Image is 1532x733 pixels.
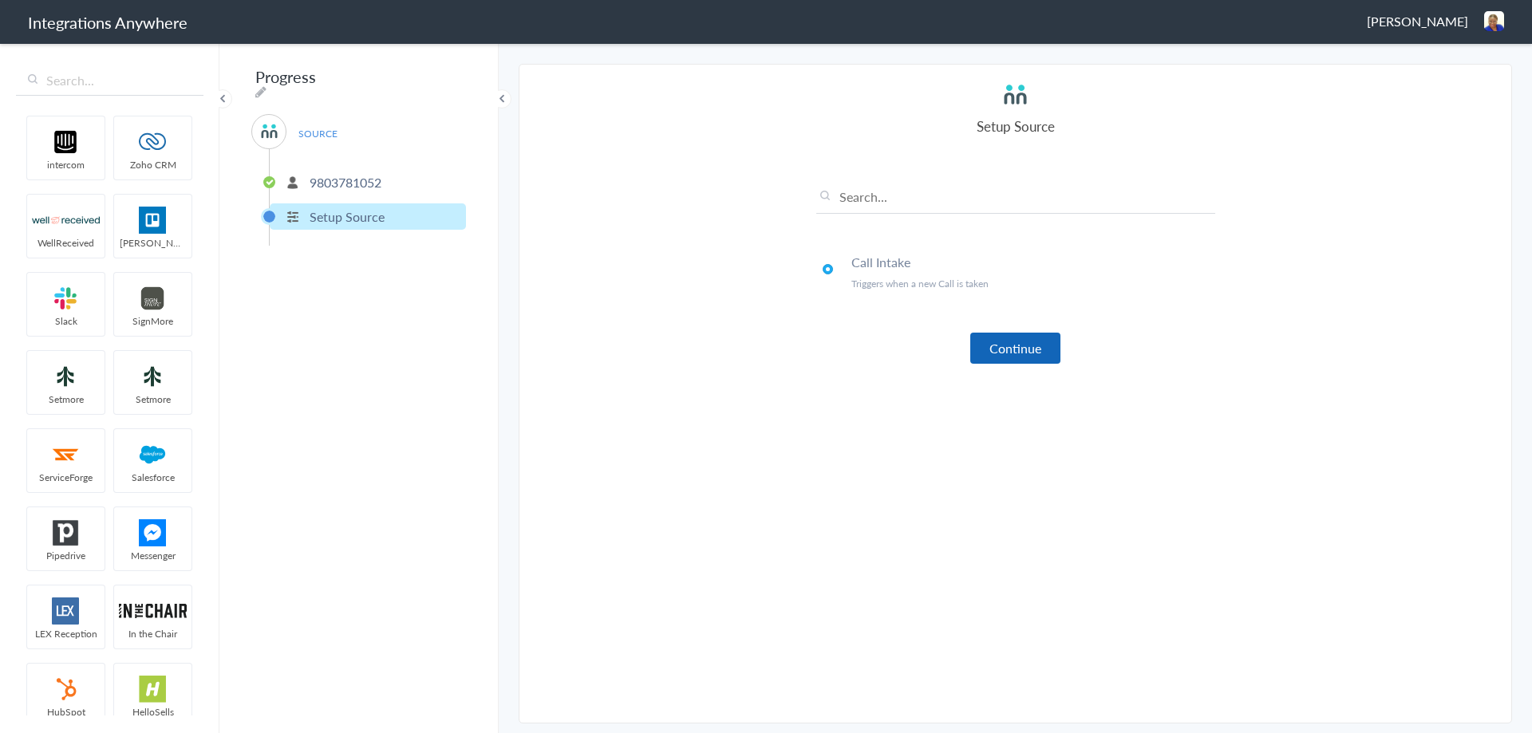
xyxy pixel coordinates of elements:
[114,314,191,328] span: SignMore
[119,519,187,546] img: FBM.png
[114,392,191,406] span: Setmore
[1367,12,1468,30] span: [PERSON_NAME]
[119,676,187,703] img: hs-app-logo.svg
[16,65,203,96] input: Search...
[27,158,105,171] span: intercom
[32,441,100,468] img: serviceforge-icon.png
[287,123,348,144] span: SOURCE
[114,627,191,640] span: In the Chair
[1484,11,1504,31] img: 75429.jpg
[816,187,1215,214] input: Search...
[119,285,187,312] img: signmore-logo.png
[32,519,100,546] img: pipedrive.png
[310,173,381,191] p: 9803781052
[32,285,100,312] img: slack-logo.svg
[970,333,1060,364] button: Continue
[32,597,100,625] img: lex-app-logo.svg
[27,392,105,406] span: Setmore
[851,253,1215,271] h4: Call Intake
[32,207,100,234] img: wr-logo.svg
[114,705,191,719] span: HelloSells
[27,627,105,640] span: LEX Reception
[119,363,187,390] img: setmoreNew.jpg
[119,597,187,625] img: inch-logo.svg
[28,11,188,33] h1: Integrations Anywhere
[119,441,187,468] img: salesforce-logo.svg
[1001,81,1029,108] img: answerconnect-logo.svg
[114,236,191,250] span: [PERSON_NAME]
[114,158,191,171] span: Zoho CRM
[851,277,1215,290] p: Triggers when a new Call is taken
[310,207,385,226] p: Setup Source
[27,471,105,484] span: ServiceForge
[119,128,187,156] img: zoho-logo.svg
[32,128,100,156] img: intercom-logo.svg
[816,116,1215,136] h4: Setup Source
[259,121,279,141] img: answerconnect-logo.svg
[27,705,105,719] span: HubSpot
[27,236,105,250] span: WellReceived
[114,549,191,562] span: Messenger
[32,363,100,390] img: setmoreNew.jpg
[114,471,191,484] span: Salesforce
[27,549,105,562] span: Pipedrive
[32,676,100,703] img: hubspot-logo.svg
[27,314,105,328] span: Slack
[119,207,187,234] img: trello.png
